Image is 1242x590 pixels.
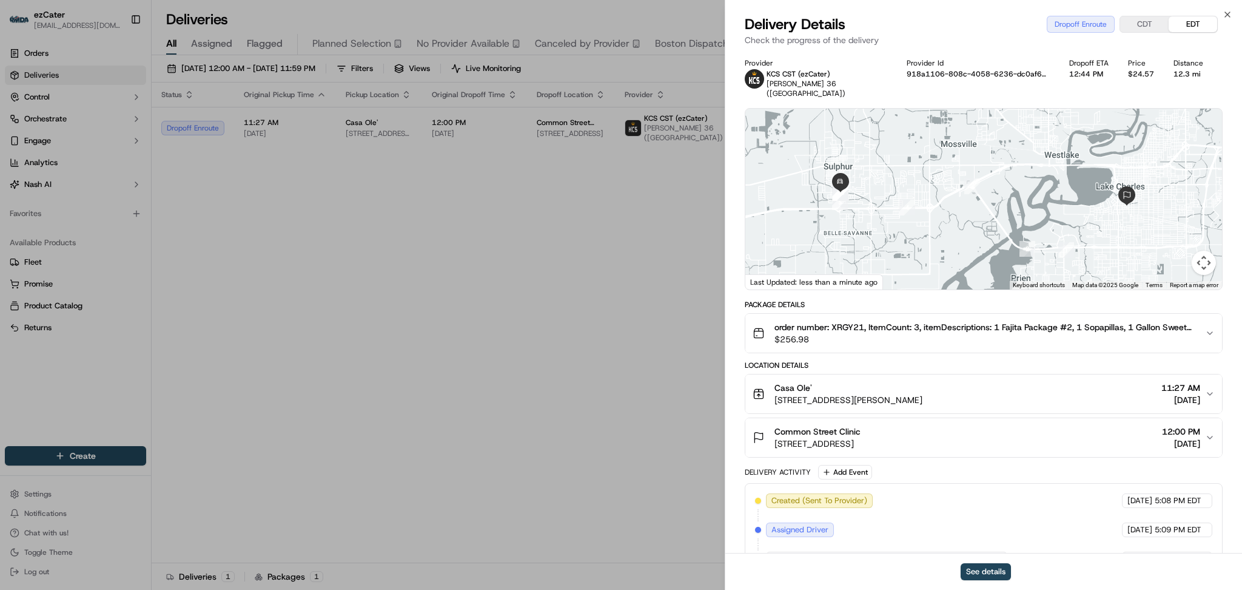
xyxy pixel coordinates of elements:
[98,171,200,193] a: 💻API Documentation
[32,78,218,91] input: Got a question? Start typing here...
[961,563,1011,580] button: See details
[771,495,867,506] span: Created (Sent To Provider)
[1120,16,1169,32] button: CDT
[1169,16,1217,32] button: EDT
[745,418,1222,457] button: Common Street Clinic[STREET_ADDRESS]12:00 PM[DATE]
[1013,281,1065,290] button: Keyboard shortcuts
[774,382,812,394] span: Casa Ole'
[767,69,888,79] p: KCS CST (ezCater)
[12,116,34,138] img: 1736555255976-a54dd68f-1ca7-489b-9aae-adbdc363a1c4
[745,58,888,68] div: Provider
[12,49,221,68] p: Welcome 👋
[1072,282,1138,288] span: Map data ©2025 Google
[745,314,1222,353] button: order number: XRGY21, ItemCount: 3, itemDescriptions: 1 Fajita Package #2, 1 Sopapillas, 1 Gallon...
[1173,69,1203,79] div: 12.3 mi
[774,426,861,438] span: Common Street Clinic
[12,12,36,36] img: Nash
[771,524,828,535] span: Assigned Driver
[1127,495,1152,506] span: [DATE]
[767,79,845,98] span: [PERSON_NAME] 36 ([GEOGRAPHIC_DATA])
[12,177,22,187] div: 📗
[41,128,153,138] div: We're available if you need us!
[774,321,1195,333] span: order number: XRGY21, ItemCount: 3, itemDescriptions: 1 Fajita Package #2, 1 Sopapillas, 1 Gallon...
[745,34,1223,46] p: Check the progress of the delivery
[745,467,811,477] div: Delivery Activity
[907,69,1050,79] button: 918a1106-808c-4058-6236-dc0af66110c6
[1162,438,1200,450] span: [DATE]
[832,194,848,210] div: 5
[745,15,845,34] span: Delivery Details
[102,177,112,187] div: 💻
[41,116,199,128] div: Start new chat
[1127,524,1152,535] span: [DATE]
[745,69,764,89] img: kcs-delivery.png
[1161,382,1200,394] span: 11:27 AM
[206,120,221,134] button: Start new chat
[832,185,848,200] div: 11
[7,171,98,193] a: 📗Knowledge Base
[1161,394,1200,406] span: [DATE]
[115,176,195,188] span: API Documentation
[907,58,1050,68] div: Provider Id
[1155,495,1201,506] span: 5:08 PM EDT
[1058,242,1074,258] div: 1
[1155,524,1201,535] span: 5:09 PM EDT
[745,361,1223,370] div: Location Details
[1128,69,1154,79] div: $24.57
[964,178,980,194] div: 3
[833,185,848,200] div: 13
[1146,282,1163,288] a: Terms (opens in new tab)
[748,274,788,290] a: Open this area in Google Maps (opens a new window)
[1162,426,1200,438] span: 12:00 PM
[1173,58,1203,68] div: Distance
[745,274,883,290] div: Last Updated: less than a minute ago
[1069,69,1109,79] div: 12:44 PM
[1069,58,1109,68] div: Dropoff ETA
[899,200,915,215] div: 4
[745,300,1223,310] div: Package Details
[1170,282,1218,288] a: Report a map error
[774,394,922,406] span: [STREET_ADDRESS][PERSON_NAME]
[745,375,1222,413] button: Casa Ole'[STREET_ADDRESS][PERSON_NAME]11:27 AM[DATE]
[86,205,147,215] a: Powered byPylon
[1019,241,1035,257] div: 2
[748,274,788,290] img: Google
[1192,251,1216,275] button: Map camera controls
[121,206,147,215] span: Pylon
[1128,58,1154,68] div: Price
[774,438,861,450] span: [STREET_ADDRESS]
[24,176,93,188] span: Knowledge Base
[818,465,872,480] button: Add Event
[774,333,1195,345] span: $256.98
